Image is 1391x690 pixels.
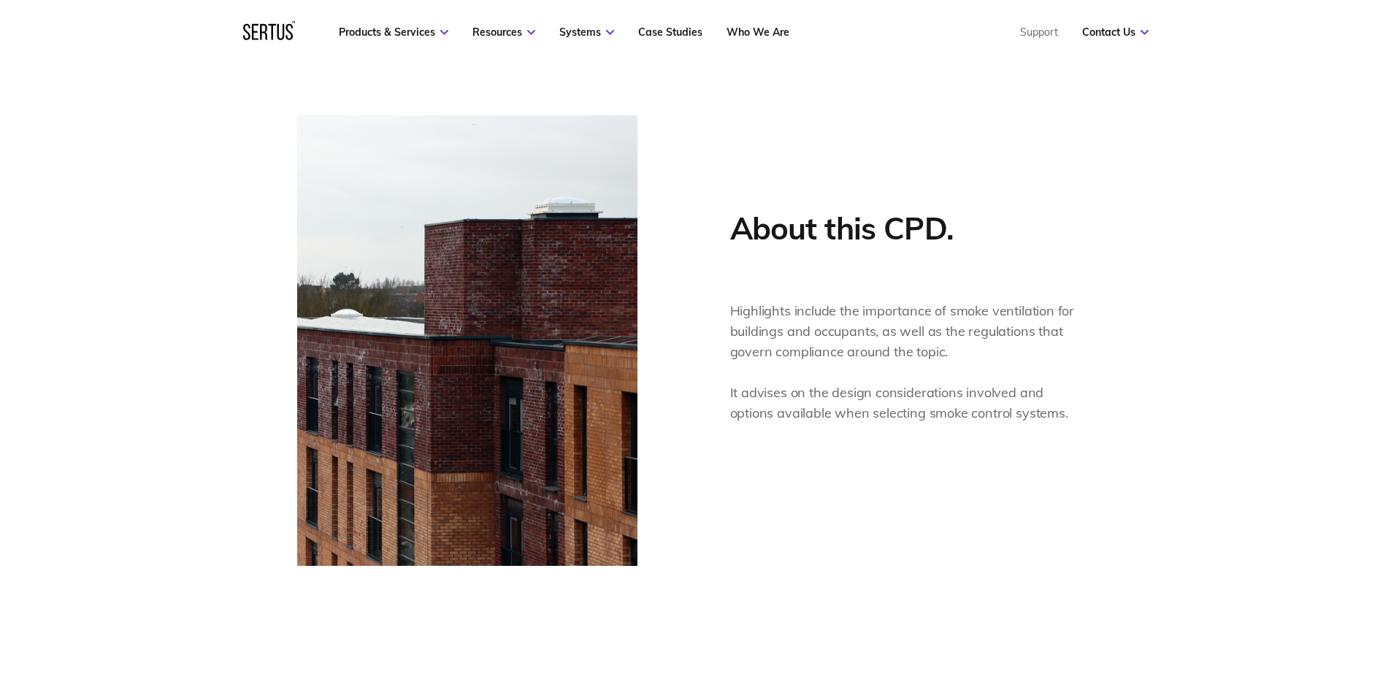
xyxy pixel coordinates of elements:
[730,383,1078,423] p: It advises on the design considerations involved and options available when selecting smoke contr...
[730,210,954,248] h2: About this CPD.
[1082,26,1149,39] a: Contact Us
[559,26,614,39] a: Systems
[730,301,1078,362] p: Highlights include the importance of smoke ventilation for buildings and occupants, as well as th...
[339,26,448,39] a: Products & Services
[472,26,535,39] a: Resources
[1020,26,1058,39] a: Support
[638,26,702,39] a: Case Studies
[297,115,637,566] img: Floating Image
[1128,521,1391,690] iframe: Chat Widget
[727,26,789,39] a: Who We Are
